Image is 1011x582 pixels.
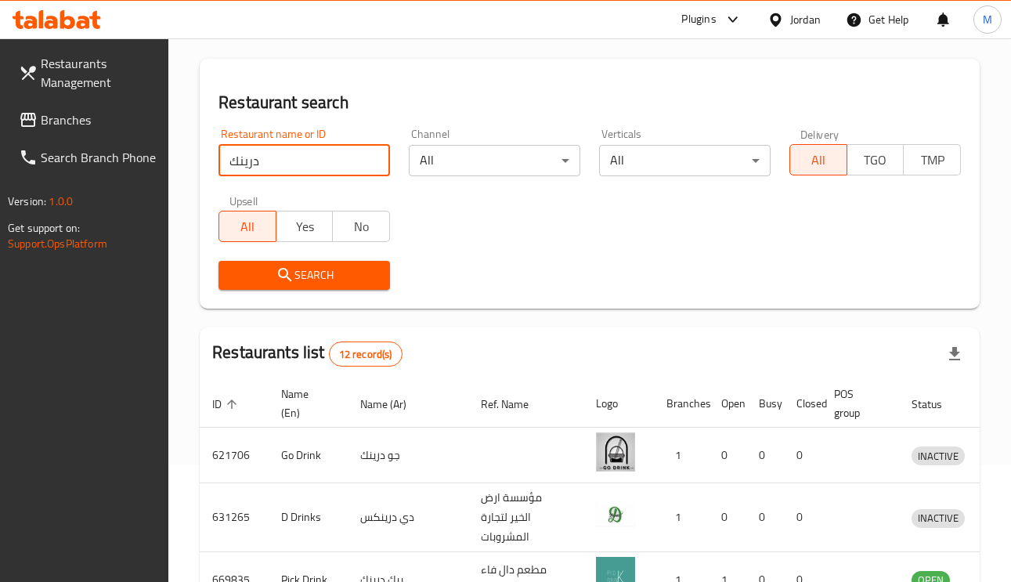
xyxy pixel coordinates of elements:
td: 0 [784,428,821,483]
span: Get support on: [8,218,80,238]
span: Yes [283,215,327,238]
span: Version: [8,191,46,211]
span: ID [212,395,242,414]
div: All [599,145,771,176]
span: Ref. Name [481,395,549,414]
a: Branches [6,101,169,139]
a: Search Branch Phone [6,139,169,176]
h2: Restaurants list [212,341,402,367]
span: INACTIVE [912,509,965,527]
span: TGO [854,149,898,172]
img: D Drinks [596,495,635,534]
span: Restaurants Management [41,54,157,92]
span: All [226,215,270,238]
div: All [409,145,580,176]
span: Name (En) [281,385,329,422]
div: Export file [936,335,973,373]
div: Plugins [681,10,716,29]
th: Logo [583,380,654,428]
td: مؤسسة ارض الخير لتجارة المشروبات [468,483,583,552]
td: 0 [784,483,821,552]
span: 1.0.0 [49,191,73,211]
span: All [796,149,841,172]
img: Go Drink [596,432,635,472]
div: Jordan [790,11,821,28]
td: D Drinks [269,483,348,552]
th: Branches [654,380,709,428]
span: Search Branch Phone [41,148,157,167]
span: Search [231,266,377,285]
td: 0 [746,483,784,552]
span: M [983,11,992,28]
button: Yes [276,211,334,242]
td: 1 [654,428,709,483]
th: Busy [746,380,784,428]
td: Go Drink [269,428,348,483]
span: TMP [910,149,955,172]
button: Search [218,261,390,290]
input: Search for restaurant name or ID.. [218,145,390,176]
td: 0 [709,483,746,552]
button: TMP [903,144,961,175]
td: 631265 [200,483,269,552]
span: No [339,215,384,238]
td: 0 [746,428,784,483]
button: No [332,211,390,242]
label: Upsell [229,195,258,206]
span: INACTIVE [912,447,965,465]
span: Branches [41,110,157,129]
label: Delivery [800,128,839,139]
span: Name (Ar) [360,395,427,414]
button: TGO [847,144,904,175]
td: دي درينكس [348,483,468,552]
td: 0 [709,428,746,483]
h2: Restaurant search [218,91,961,114]
a: Restaurants Management [6,45,169,101]
td: 621706 [200,428,269,483]
td: 1 [654,483,709,552]
span: POS group [834,385,880,422]
td: جو درينك [348,428,468,483]
a: Support.OpsPlatform [8,233,107,254]
span: Status [912,395,962,414]
div: INACTIVE [912,446,965,465]
th: Open [709,380,746,428]
button: All [789,144,847,175]
span: 12 record(s) [330,347,402,362]
button: All [218,211,276,242]
th: Closed [784,380,821,428]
